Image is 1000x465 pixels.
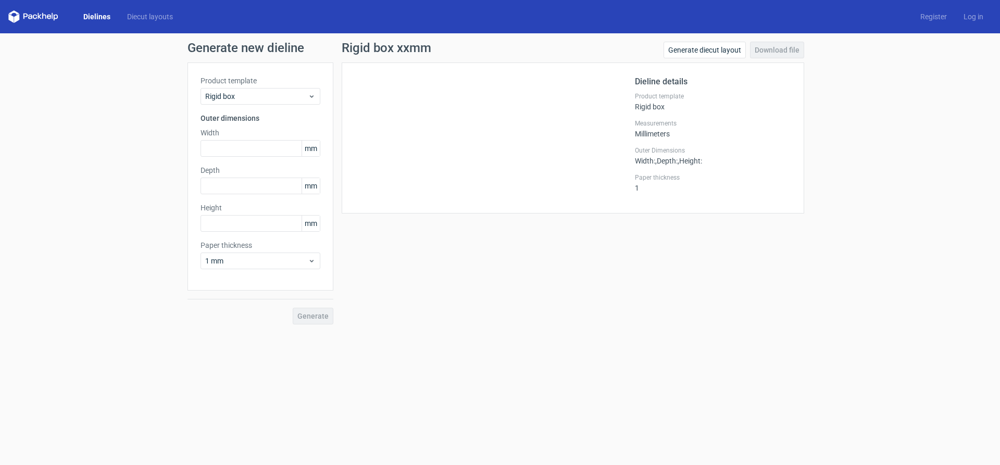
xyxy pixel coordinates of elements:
[912,11,955,22] a: Register
[342,42,431,54] h1: Rigid box xxmm
[635,119,791,138] div: Millimeters
[205,256,308,266] span: 1 mm
[201,203,320,213] label: Height
[187,42,813,54] h1: Generate new dieline
[302,178,320,194] span: mm
[664,42,746,58] a: Generate diecut layout
[655,157,678,165] span: , Depth :
[119,11,181,22] a: Diecut layouts
[201,76,320,86] label: Product template
[201,240,320,250] label: Paper thickness
[205,91,308,102] span: Rigid box
[635,173,791,182] label: Paper thickness
[201,165,320,175] label: Depth
[635,173,791,192] div: 1
[302,141,320,156] span: mm
[955,11,992,22] a: Log in
[75,11,119,22] a: Dielines
[635,92,791,111] div: Rigid box
[635,76,791,88] h2: Dieline details
[635,157,655,165] span: Width :
[635,146,791,155] label: Outer Dimensions
[302,216,320,231] span: mm
[678,157,702,165] span: , Height :
[201,128,320,138] label: Width
[201,113,320,123] h3: Outer dimensions
[635,119,791,128] label: Measurements
[635,92,791,100] label: Product template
